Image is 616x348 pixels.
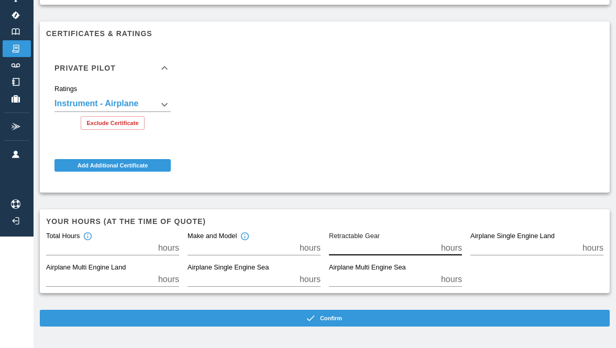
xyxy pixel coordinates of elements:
[40,310,610,327] button: Confirm
[46,85,179,138] div: Private Pilot
[300,273,321,286] p: hours
[46,263,126,273] label: Airplane Multi Engine Land
[83,232,92,241] svg: Total hours in fixed-wing aircraft
[188,263,269,273] label: Airplane Single Engine Sea
[54,97,171,112] div: Instrument - Airplane
[470,232,555,241] label: Airplane Single Engine Land
[54,159,171,172] button: Add Additional Certificate
[240,232,249,241] svg: Total hours in the make and model of the insured aircraft
[54,64,116,72] h6: Private Pilot
[329,263,406,273] label: Airplane Multi Engine Sea
[46,216,603,227] h6: Your hours (at the time of quote)
[329,232,380,241] label: Retractable Gear
[158,242,179,254] p: hours
[46,28,603,39] h6: Certificates & Ratings
[441,273,462,286] p: hours
[158,273,179,286] p: hours
[81,116,144,130] button: Exclude Certificate
[46,232,92,241] div: Total Hours
[441,242,462,254] p: hours
[582,242,603,254] p: hours
[188,232,249,241] div: Make and Model
[46,51,179,85] div: Private Pilot
[54,84,77,94] label: Ratings
[300,242,321,254] p: hours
